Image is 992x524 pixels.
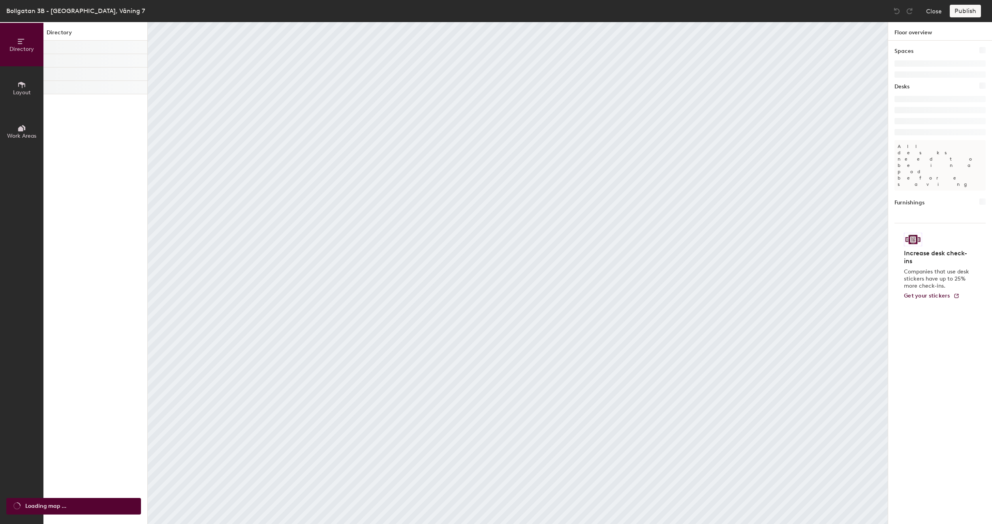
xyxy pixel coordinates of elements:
[904,233,922,246] img: Sticker logo
[904,249,971,265] h4: Increase desk check-ins
[894,140,986,191] p: All desks need to be in a pod before saving
[894,47,913,56] h1: Spaces
[888,22,992,41] h1: Floor overview
[7,133,36,139] span: Work Areas
[906,7,913,15] img: Redo
[9,46,34,52] span: Directory
[904,268,971,290] p: Companies that use desk stickers have up to 25% more check-ins.
[13,89,31,96] span: Layout
[894,198,924,207] h1: Furnishings
[926,5,942,17] button: Close
[25,502,66,511] span: Loading map ...
[893,7,901,15] img: Undo
[904,292,950,299] span: Get your stickers
[904,293,960,299] a: Get your stickers
[894,82,909,91] h1: Desks
[148,22,888,524] canvas: Map
[6,6,145,16] div: Bollgatan 3B - [GEOGRAPHIC_DATA], Våning 7
[43,28,147,41] h1: Directory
